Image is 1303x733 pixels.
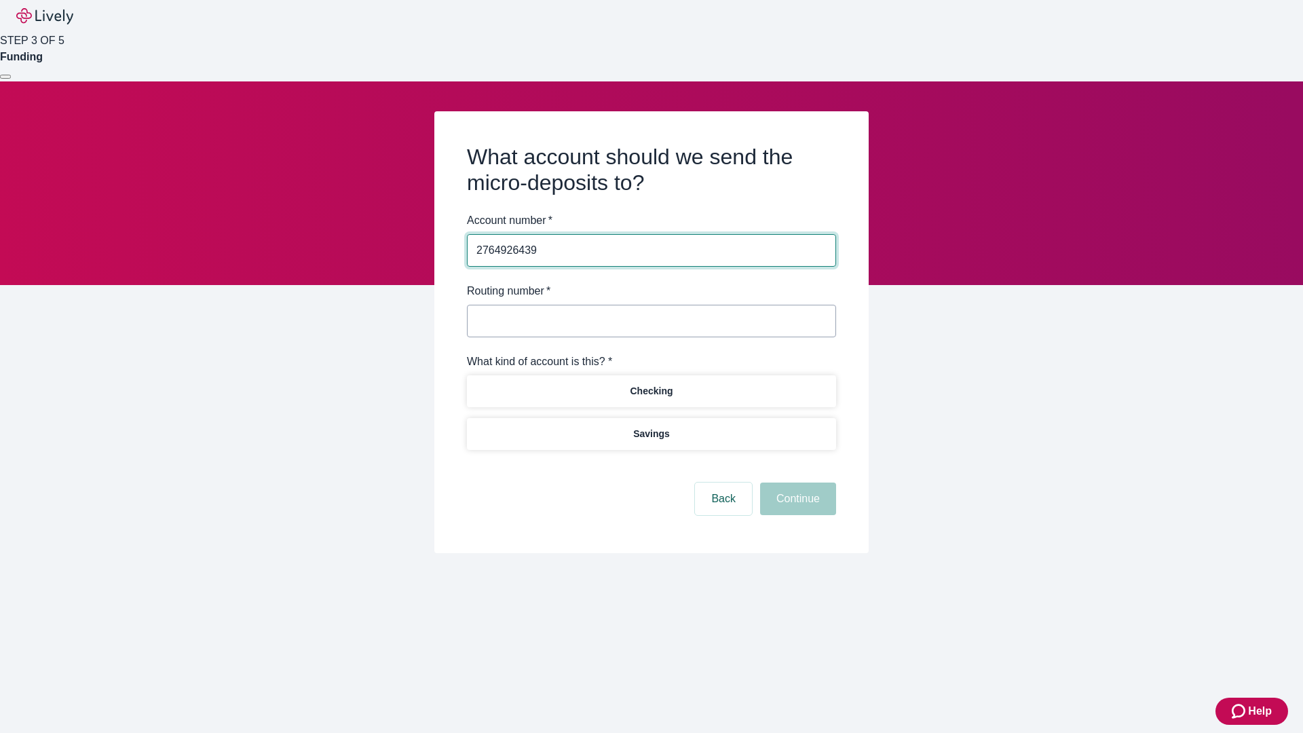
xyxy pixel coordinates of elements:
[633,427,670,441] p: Savings
[467,283,550,299] label: Routing number
[467,144,836,196] h2: What account should we send the micro-deposits to?
[467,354,612,370] label: What kind of account is this? *
[630,384,673,398] p: Checking
[1248,703,1272,719] span: Help
[467,418,836,450] button: Savings
[467,212,552,229] label: Account number
[16,8,73,24] img: Lively
[467,375,836,407] button: Checking
[1232,703,1248,719] svg: Zendesk support icon
[695,483,752,515] button: Back
[1215,698,1288,725] button: Zendesk support iconHelp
